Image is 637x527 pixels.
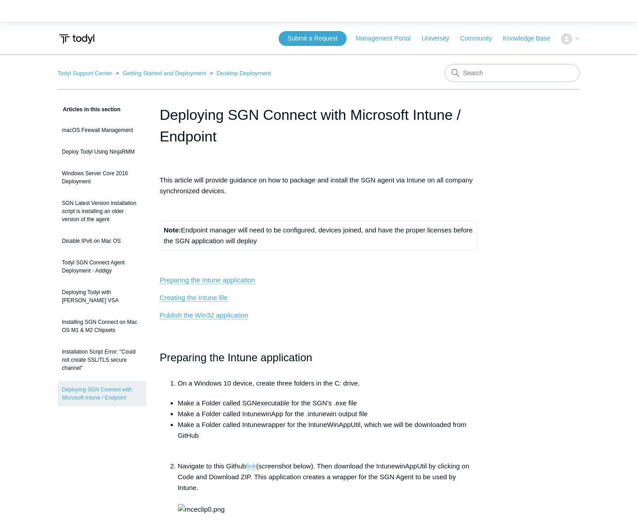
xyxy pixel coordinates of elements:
[217,70,271,77] a: Desktop Deployment
[58,381,146,406] a: Deploying SGN Connect with Microsoft Intune / Endpoint
[503,34,559,43] a: Knowledge Base
[160,104,478,147] h1: Deploying SGN Connect with Microsoft Intune / Endpoint
[178,378,478,389] li: On a Windows 10 device, create three folders in the C: drive.
[178,398,478,409] li: Make a Folder called SGNexecutable for the SGN’s .exe file
[460,34,501,43] a: Community
[114,70,208,77] li: Getting Started and Deployment
[178,461,478,526] li: Navigate to this Github (screenshot below). Then download the IntunewinAppUtil by clicking on Cod...
[164,226,181,234] strong: Note:
[122,70,206,77] a: Getting Started and Deployment
[208,70,271,77] li: Desktop Deployment
[160,276,255,284] a: Preparing the Intune application
[279,31,347,46] a: Submit a Request
[58,284,146,309] a: Deploying Todyl with [PERSON_NAME] VSA
[58,343,146,377] a: Installation Script Error: "Could not create SSL/TLS secure channel"
[178,419,478,452] li: Make a Folder called Intunewrapper for the IntuneWinAppUtil, which we will be downloaded from GitHub
[160,175,478,196] p: This article will provide guidance on how to package and install the SGN agent via Intune on all ...
[58,70,114,77] li: Todyl Support Center
[58,70,113,77] a: Todyl Support Center
[356,34,420,43] a: Management Portal
[58,122,146,139] a: macOS Firewall Management
[58,254,146,279] a: Todyl SGN Connect Agent Deployment - Addigy
[178,409,478,419] li: Make a Folder called IntunewinApp for the .intunewin output file
[246,462,256,470] a: link
[58,232,146,250] a: Disable IPv6 on Mac OS
[160,311,248,319] a: Publish the Win32 application
[58,143,146,160] a: Deploy Todyl Using NinjaRMM
[58,313,146,339] a: Installing SGN Connect on Mac OS M1 & M2 Chipsets
[58,195,146,228] a: SGN Latest Version installation script is installing an older version of the agent
[160,351,312,363] span: Preparing the Intune application
[445,64,580,82] input: Search
[58,31,96,47] img: Todyl Support Center Help Center home page
[421,34,458,43] a: University
[178,504,225,515] img: mceclip0.png
[160,221,477,250] td: Endpoint manager will need to be configured, devices joined, and have the proper licenses before ...
[58,106,121,113] span: Articles in this section
[58,165,146,190] a: Windows Server Core 2016 Deployment
[160,294,228,302] a: Creating the Intune file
